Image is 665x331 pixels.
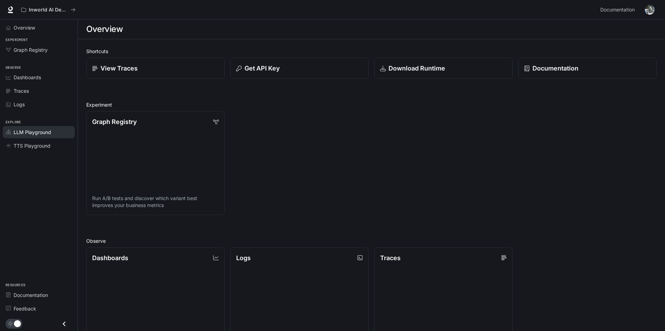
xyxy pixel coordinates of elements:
[3,289,75,301] a: Documentation
[600,6,635,14] span: Documentation
[598,3,640,17] a: Documentation
[374,58,513,79] a: Download Runtime
[643,3,657,17] button: User avatar
[86,58,225,79] a: View Traces
[18,3,79,17] button: All workspaces
[14,291,48,299] span: Documentation
[14,74,41,81] span: Dashboards
[92,117,137,126] p: Graph Registry
[101,64,138,73] p: View Traces
[230,58,369,79] button: Get API Key
[92,253,128,263] p: Dashboards
[14,305,36,312] span: Feedback
[3,126,75,138] a: LLM Playground
[380,253,401,263] p: Traces
[532,64,578,73] p: Documentation
[56,317,72,331] button: Close drawer
[86,111,225,215] a: Graph RegistryRun A/B tests and discover which variant best improves your business metrics
[3,44,75,56] a: Graph Registry
[29,7,68,13] p: Inworld AI Demos
[3,98,75,110] a: Logs
[14,101,25,108] span: Logs
[14,320,21,327] span: Dark mode toggle
[3,303,75,315] a: Feedback
[86,237,657,245] h2: Observe
[3,22,75,34] a: Overview
[245,64,280,73] p: Get API Key
[86,48,657,55] h2: Shortcuts
[388,64,445,73] p: Download Runtime
[14,87,29,94] span: Traces
[92,195,219,209] p: Run A/B tests and discover which variant best improves your business metrics
[14,46,48,53] span: Graph Registry
[3,140,75,152] a: TTS Playground
[86,22,123,36] h1: Overview
[236,253,251,263] p: Logs
[14,142,50,149] span: TTS Playground
[518,58,657,79] a: Documentation
[645,5,655,15] img: User avatar
[86,101,657,108] h2: Experiment
[3,71,75,83] a: Dashboards
[14,24,35,31] span: Overview
[3,85,75,97] a: Traces
[14,129,51,136] span: LLM Playground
